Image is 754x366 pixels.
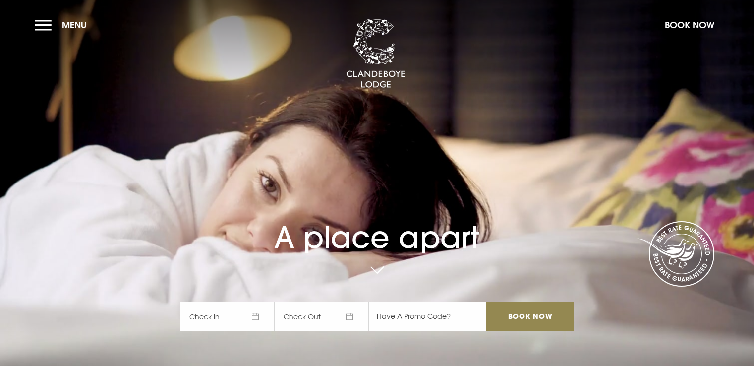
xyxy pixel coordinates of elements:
[62,19,87,31] span: Menu
[346,19,406,89] img: Clandeboye Lodge
[180,197,574,255] h1: A place apart
[660,14,719,36] button: Book Now
[486,302,574,331] input: Book Now
[35,14,92,36] button: Menu
[368,302,486,331] input: Have A Promo Code?
[274,302,368,331] span: Check Out
[180,302,274,331] span: Check In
